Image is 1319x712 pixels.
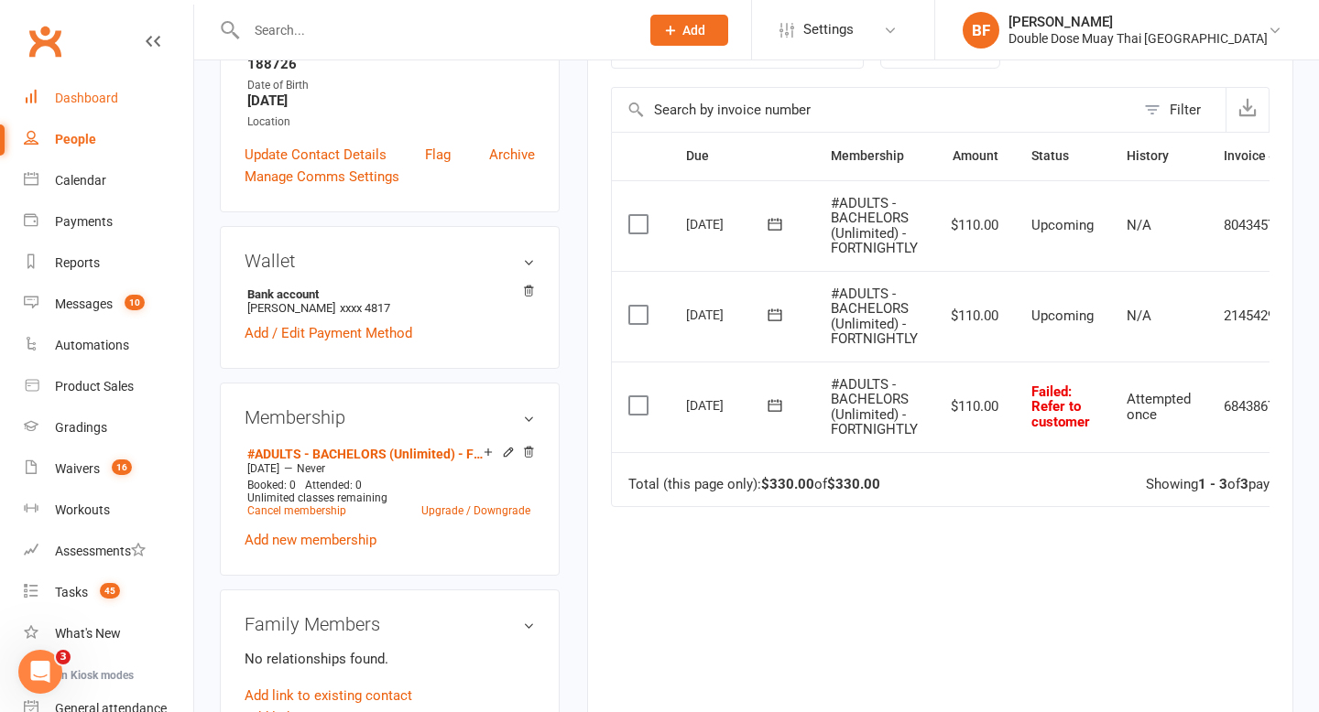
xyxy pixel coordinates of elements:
[55,420,107,435] div: Gradings
[489,144,535,166] a: Archive
[1135,88,1226,132] button: Filter
[245,251,535,271] h3: Wallet
[24,325,193,366] a: Automations
[24,407,193,448] a: Gradings
[1031,217,1094,233] span: Upcoming
[934,180,1015,271] td: $110.00
[814,133,934,179] th: Membership
[686,391,770,419] div: [DATE]
[628,477,880,492] div: Total (this page only): of
[1031,383,1090,430] span: Failed
[24,284,193,325] a: Messages 10
[1127,307,1151,324] span: N/A
[1207,271,1292,361] td: 2145429
[247,92,535,109] strong: [DATE]
[831,195,918,257] span: #ADULTS - BACHELORS (Unlimited) - FORTNIGHTLY
[1198,476,1227,492] strong: 1 - 3
[803,9,854,50] span: Settings
[297,462,325,475] span: Never
[247,447,484,461] a: #ADULTS - BACHELORS (Unlimited) - FORTNIGHTLY
[1015,133,1110,179] th: Status
[24,490,193,531] a: Workouts
[55,626,121,641] div: What's New
[1146,477,1308,492] div: Showing of payments
[1110,133,1207,179] th: History
[247,479,296,491] span: Booked: 0
[425,144,451,166] a: Flag
[55,379,134,394] div: Product Sales
[245,685,412,707] a: Add link to existing contact
[827,476,880,492] strong: $330.00
[1127,217,1151,233] span: N/A
[934,361,1015,452] td: $110.00
[934,133,1015,179] th: Amount
[55,173,106,188] div: Calendar
[1127,391,1191,423] span: Attempted once
[831,376,918,438] span: #ADULTS - BACHELORS (Unlimited) - FORTNIGHTLY
[245,648,535,670] p: No relationships found.
[55,585,88,599] div: Tasks
[243,461,535,476] div: —
[670,133,814,179] th: Due
[55,91,118,105] div: Dashboard
[1207,180,1292,271] td: 8043457
[245,285,535,318] li: [PERSON_NAME]
[245,532,376,548] a: Add new membership
[22,18,68,64] a: Clubworx
[24,78,193,119] a: Dashboard
[125,295,145,310] span: 10
[24,613,193,654] a: What's New
[421,504,530,517] a: Upgrade / Downgrade
[1207,133,1292,179] th: Invoice #
[24,243,193,284] a: Reports
[55,461,100,476] div: Waivers
[1240,476,1248,492] strong: 3
[686,300,770,329] div: [DATE]
[612,88,1135,132] input: Search by invoice number
[650,15,728,46] button: Add
[340,301,390,315] span: xxxx 4817
[1008,30,1268,47] div: Double Dose Muay Thai [GEOGRAPHIC_DATA]
[305,479,362,491] span: Attended: 0
[682,23,705,38] span: Add
[963,12,999,49] div: BF
[18,650,62,694] iframe: Intercom live chat
[56,650,71,664] span: 3
[24,448,193,490] a: Waivers 16
[24,201,193,243] a: Payments
[55,132,96,146] div: People
[247,287,526,301] strong: Bank account
[831,286,918,348] span: #ADULTS - BACHELORS (Unlimited) - FORTNIGHTLY
[241,17,627,43] input: Search...
[1170,99,1201,121] div: Filter
[686,210,770,238] div: [DATE]
[55,297,113,311] div: Messages
[247,504,346,517] a: Cancel membership
[24,366,193,407] a: Product Sales
[245,322,412,344] a: Add / Edit Payment Method
[247,77,535,94] div: Date of Birth
[247,113,535,131] div: Location
[934,271,1015,361] td: $110.00
[245,614,535,634] h3: Family Members
[245,407,535,427] h3: Membership
[112,459,132,475] span: 16
[55,502,110,517] div: Workouts
[55,214,113,229] div: Payments
[245,166,399,188] a: Manage Comms Settings
[1008,14,1268,30] div: [PERSON_NAME]
[55,255,100,270] div: Reports
[24,160,193,201] a: Calendar
[24,572,193,613] a: Tasks 45
[55,338,129,352] div: Automations
[761,476,814,492] strong: $330.00
[1031,307,1094,324] span: Upcoming
[245,144,387,166] a: Update Contact Details
[24,119,193,160] a: People
[24,531,193,572] a: Assessments
[247,491,387,504] span: Unlimited classes remaining
[247,56,535,72] strong: 188726
[1031,383,1090,430] span: : Refer to customer
[247,462,279,475] span: [DATE]
[55,544,146,558] div: Assessments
